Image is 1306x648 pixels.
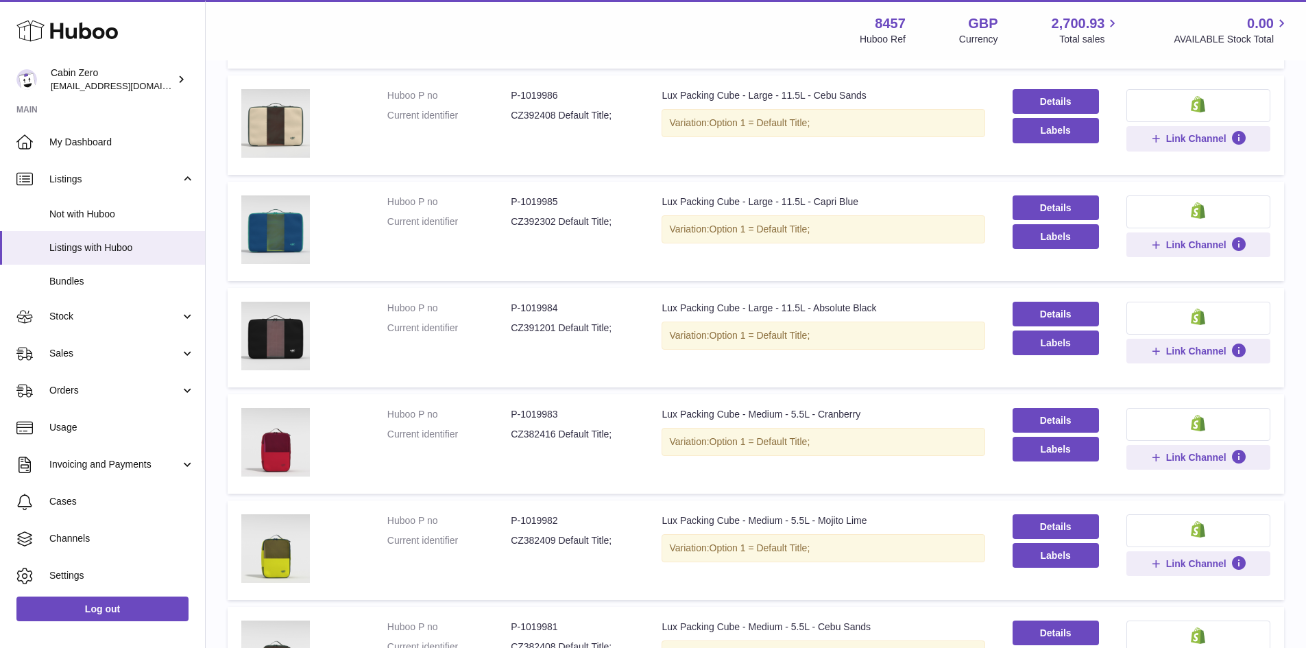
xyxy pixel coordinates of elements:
img: Lux Packing Cube - Large - 11.5L - Cebu Sands [241,89,310,158]
span: Settings [49,569,195,582]
span: Listings with Huboo [49,241,195,254]
a: 0.00 AVAILABLE Stock Total [1174,14,1290,46]
dt: Huboo P no [387,621,511,634]
div: Lux Packing Cube - Large - 11.5L - Capri Blue [662,195,984,208]
span: Link Channel [1166,557,1226,570]
span: Not with Huboo [49,208,195,221]
span: Cases [49,495,195,508]
div: Lux Packing Cube - Medium - 5.5L - Mojito Lime [662,514,984,527]
a: Details [1013,408,1099,433]
div: Cabin Zero [51,67,174,93]
div: Lux Packing Cube - Large - 11.5L - Absolute Black [662,302,984,315]
dt: Current identifier [387,215,511,228]
dt: Huboo P no [387,195,511,208]
dd: P-1019986 [511,89,634,102]
dt: Current identifier [387,109,511,122]
dt: Huboo P no [387,89,511,102]
button: Link Channel [1126,445,1270,470]
div: Currency [959,33,998,46]
div: Variation: [662,322,984,350]
a: 2,700.93 Total sales [1052,14,1121,46]
dd: CZ392408 Default Title; [511,109,634,122]
img: shopify-small.png [1191,627,1205,644]
img: Lux Packing Cube - Medium - 5.5L - Mojito Lime [241,514,310,583]
strong: GBP [968,14,997,33]
button: Labels [1013,543,1099,568]
div: Huboo Ref [860,33,906,46]
span: [EMAIL_ADDRESS][DOMAIN_NAME] [51,80,202,91]
dd: CZ382409 Default Title; [511,534,634,547]
div: Variation: [662,109,984,137]
a: Details [1013,621,1099,645]
div: Lux Packing Cube - Medium - 5.5L - Cebu Sands [662,621,984,634]
button: Labels [1013,331,1099,355]
button: Labels [1013,118,1099,143]
button: Link Channel [1126,232,1270,257]
span: Usage [49,421,195,434]
img: shopify-small.png [1191,309,1205,325]
span: 0.00 [1247,14,1274,33]
span: Orders [49,384,180,397]
span: Bundles [49,275,195,288]
span: Link Channel [1166,239,1226,251]
div: Variation: [662,215,984,243]
div: Variation: [662,534,984,562]
strong: 8457 [875,14,906,33]
dd: CZ382416 Default Title; [511,428,634,441]
span: Option 1 = Default Title; [710,436,810,447]
button: Labels [1013,224,1099,249]
span: My Dashboard [49,136,195,149]
span: Link Channel [1166,345,1226,357]
a: Details [1013,514,1099,539]
button: Labels [1013,437,1099,461]
span: Option 1 = Default Title; [710,330,810,341]
img: internalAdmin-8457@internal.huboo.com [16,69,37,90]
button: Link Channel [1126,339,1270,363]
span: Listings [49,173,180,186]
img: shopify-small.png [1191,96,1205,112]
span: AVAILABLE Stock Total [1174,33,1290,46]
dd: P-1019985 [511,195,634,208]
dd: P-1019982 [511,514,634,527]
img: shopify-small.png [1191,202,1205,219]
dd: P-1019984 [511,302,634,315]
img: Lux Packing Cube - Large - 11.5L - Capri Blue [241,195,310,264]
span: 2,700.93 [1052,14,1105,33]
img: shopify-small.png [1191,415,1205,431]
dd: P-1019981 [511,621,634,634]
span: Sales [49,347,180,360]
span: Stock [49,310,180,323]
a: Log out [16,597,189,621]
dd: P-1019983 [511,408,634,421]
dt: Current identifier [387,534,511,547]
dd: CZ392302 Default Title; [511,215,634,228]
span: Option 1 = Default Title; [710,542,810,553]
span: Channels [49,532,195,545]
span: Invoicing and Payments [49,458,180,471]
button: Link Channel [1126,551,1270,576]
dt: Huboo P no [387,514,511,527]
img: Lux Packing Cube - Large - 11.5L - Absolute Black [241,302,310,370]
dt: Huboo P no [387,302,511,315]
dt: Current identifier [387,428,511,441]
div: Lux Packing Cube - Medium - 5.5L - Cranberry [662,408,984,421]
span: Option 1 = Default Title; [710,117,810,128]
button: Link Channel [1126,126,1270,151]
dt: Current identifier [387,322,511,335]
span: Link Channel [1166,451,1226,464]
img: Lux Packing Cube - Medium - 5.5L - Cranberry [241,408,310,477]
span: Link Channel [1166,132,1226,145]
dd: CZ391201 Default Title; [511,322,634,335]
dt: Huboo P no [387,408,511,421]
div: Lux Packing Cube - Large - 11.5L - Cebu Sands [662,89,984,102]
a: Details [1013,89,1099,114]
span: Total sales [1059,33,1120,46]
img: shopify-small.png [1191,521,1205,538]
span: Option 1 = Default Title; [710,224,810,235]
div: Variation: [662,428,984,456]
a: Details [1013,195,1099,220]
a: Details [1013,302,1099,326]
